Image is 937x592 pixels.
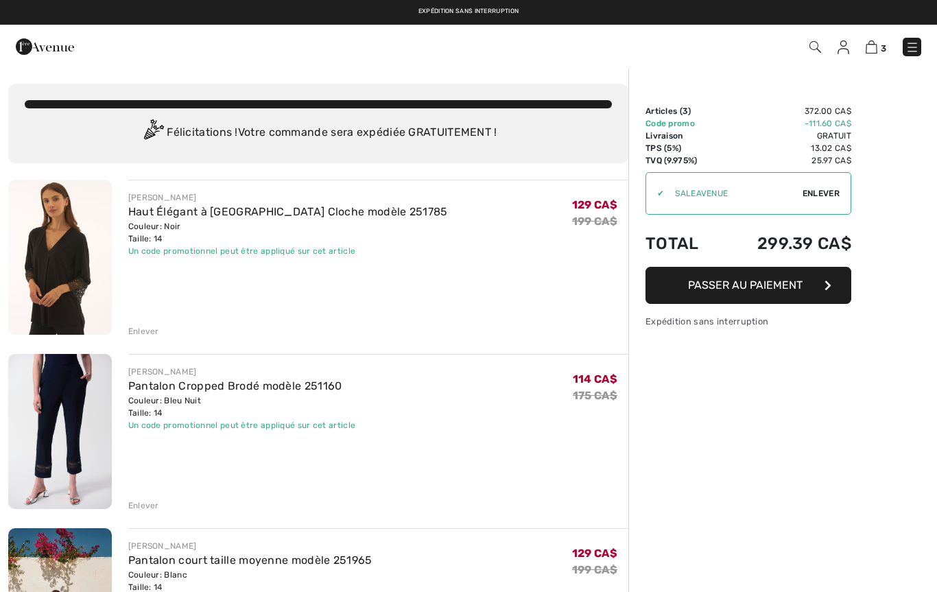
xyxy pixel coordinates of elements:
img: 1ère Avenue [16,33,74,60]
div: Félicitations ! Votre commande sera expédiée GRATUITEMENT ! [25,119,612,147]
td: TVQ (9.975%) [645,154,720,167]
img: Menu [905,40,919,54]
img: Recherche [809,41,821,53]
img: Pantalon Cropped Brodé modèle 251160 [8,354,112,509]
img: Panier d'achat [866,40,877,54]
td: Articles ( ) [645,105,720,117]
div: ✔ [646,187,664,200]
div: Couleur: Noir Taille: 14 [128,220,448,245]
span: Enlever [803,187,840,200]
img: Haut Élégant à Manches Cloche modèle 251785 [8,180,112,335]
td: Gratuit [720,130,851,142]
div: Expédition sans interruption [645,315,851,328]
a: Pantalon Cropped Brodé modèle 251160 [128,379,342,392]
td: 299.39 CA$ [720,220,851,267]
div: Un code promotionnel peut être appliqué sur cet article [128,419,356,431]
button: Passer au paiement [645,267,851,304]
div: [PERSON_NAME] [128,540,372,552]
td: -111.60 CA$ [720,117,851,130]
div: Un code promotionnel peut être appliqué sur cet article [128,245,448,257]
input: Code promo [664,173,803,214]
div: [PERSON_NAME] [128,366,356,378]
td: Code promo [645,117,720,130]
a: 1ère Avenue [16,39,74,52]
div: [PERSON_NAME] [128,191,448,204]
span: 129 CA$ [572,547,617,560]
span: 114 CA$ [573,372,617,386]
div: Enlever [128,325,159,338]
span: 129 CA$ [572,198,617,211]
td: 13.02 CA$ [720,142,851,154]
span: 3 [881,43,886,54]
s: 175 CA$ [573,389,617,402]
td: Total [645,220,720,267]
td: Livraison [645,130,720,142]
span: 3 [683,106,688,116]
span: Passer au paiement [688,279,803,292]
s: 199 CA$ [572,563,617,576]
a: Pantalon court taille moyenne modèle 251965 [128,554,372,567]
img: Mes infos [838,40,849,54]
a: Haut Élégant à [GEOGRAPHIC_DATA] Cloche modèle 251785 [128,205,448,218]
td: 372.00 CA$ [720,105,851,117]
div: Couleur: Bleu Nuit Taille: 14 [128,394,356,419]
img: Congratulation2.svg [139,119,167,147]
div: Enlever [128,499,159,512]
a: 3 [866,38,886,55]
td: TPS (5%) [645,142,720,154]
td: 25.97 CA$ [720,154,851,167]
s: 199 CA$ [572,215,617,228]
